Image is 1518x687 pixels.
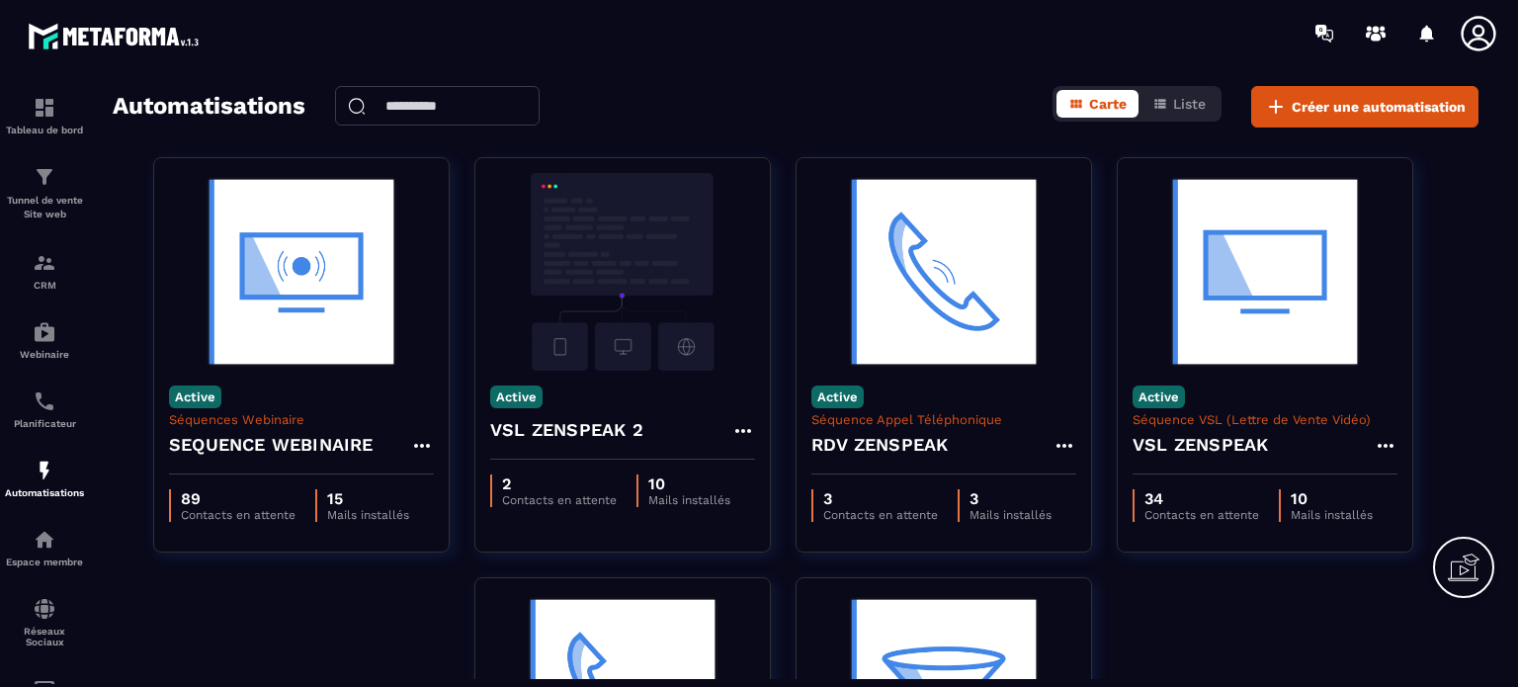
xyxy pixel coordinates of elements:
p: Active [811,386,864,408]
p: Réseaux Sociaux [5,626,84,647]
p: Séquence Appel Téléphonique [811,412,1076,427]
h4: VSL ZENSPEAK 2 [490,416,643,444]
p: 2 [502,474,617,493]
p: 15 [327,489,409,508]
h4: VSL ZENSPEAK [1133,431,1268,459]
img: automations [33,320,56,344]
p: 34 [1144,489,1259,508]
p: Espace membre [5,557,84,567]
img: scheduler [33,389,56,413]
h4: SEQUENCE WEBINAIRE [169,431,374,459]
p: 3 [823,489,938,508]
a: social-networksocial-networkRéseaux Sociaux [5,582,84,662]
p: 10 [1291,489,1373,508]
p: 89 [181,489,295,508]
a: schedulerschedulerPlanificateur [5,375,84,444]
img: formation [33,96,56,120]
p: Contacts en attente [502,493,617,507]
p: Active [169,386,221,408]
img: automation-background [490,173,755,371]
a: formationformationTunnel de vente Site web [5,150,84,236]
h2: Automatisations [113,86,305,128]
img: automation-background [811,173,1076,371]
p: Webinaire [5,349,84,360]
p: Mails installés [1291,508,1373,522]
p: Contacts en attente [823,508,938,522]
img: automations [33,528,56,552]
p: CRM [5,280,84,291]
a: formationformationTableau de bord [5,81,84,150]
p: Séquences Webinaire [169,412,434,427]
img: social-network [33,597,56,621]
button: Carte [1056,90,1138,118]
button: Liste [1140,90,1218,118]
p: Séquence VSL (Lettre de Vente Vidéo) [1133,412,1397,427]
h4: RDV ZENSPEAK [811,431,948,459]
p: Tunnel de vente Site web [5,194,84,221]
p: 3 [970,489,1052,508]
p: Automatisations [5,487,84,498]
p: Mails installés [970,508,1052,522]
a: automationsautomationsWebinaire [5,305,84,375]
span: Créer une automatisation [1292,97,1466,117]
p: Active [490,386,543,408]
img: logo [28,18,206,54]
a: automationsautomationsAutomatisations [5,444,84,513]
p: Active [1133,386,1185,408]
p: Mails installés [327,508,409,522]
p: Planificateur [5,418,84,429]
p: Mails installés [648,493,730,507]
span: Carte [1089,96,1127,112]
button: Créer une automatisation [1251,86,1478,128]
p: Contacts en attente [181,508,295,522]
img: formation [33,251,56,275]
img: automation-background [169,173,434,371]
p: Tableau de bord [5,125,84,135]
img: automation-background [1133,173,1397,371]
a: automationsautomationsEspace membre [5,513,84,582]
a: formationformationCRM [5,236,84,305]
p: 10 [648,474,730,493]
img: formation [33,165,56,189]
img: automations [33,459,56,482]
span: Liste [1173,96,1206,112]
p: Contacts en attente [1144,508,1259,522]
